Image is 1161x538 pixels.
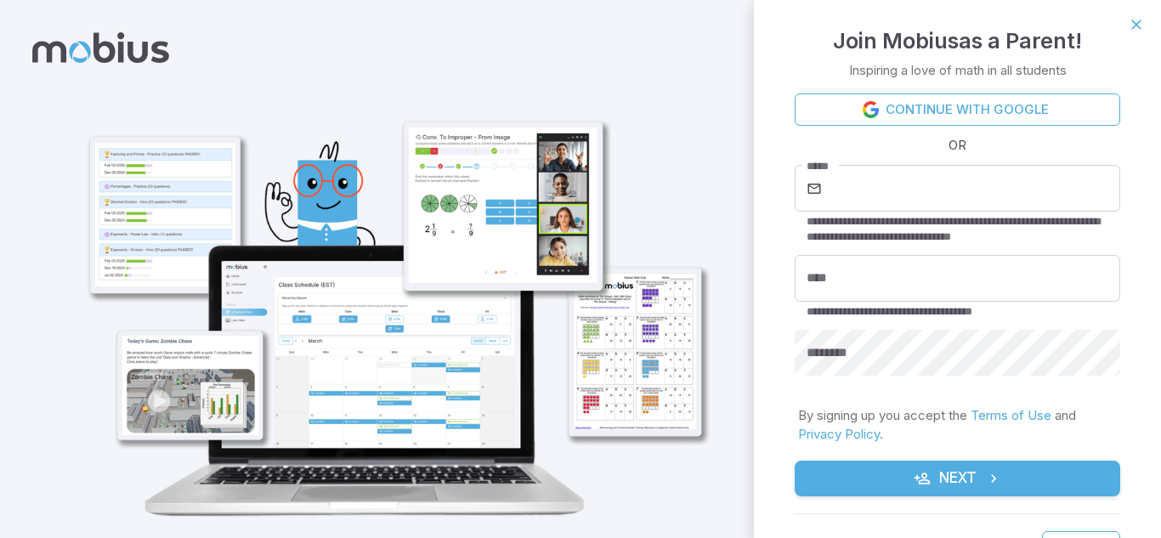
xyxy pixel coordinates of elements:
[798,406,1117,444] p: By signing up you accept the and .
[833,24,1082,58] h4: Join Mobius as a Parent !
[795,461,1120,496] button: Next
[849,61,1067,80] p: Inspiring a love of math in all students
[795,93,1120,126] a: Continue with Google
[56,48,723,537] img: parent_1-illustration
[798,426,880,442] a: Privacy Policy
[971,407,1051,423] a: Terms of Use
[944,136,971,155] span: OR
